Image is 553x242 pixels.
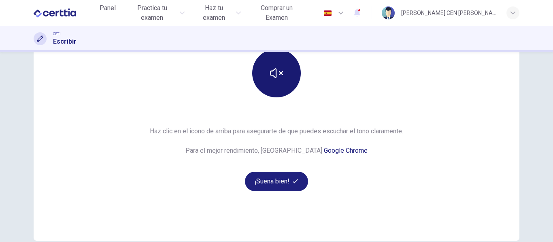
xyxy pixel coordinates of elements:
span: Practica tu examen [127,3,177,23]
img: es [323,10,333,16]
button: Panel [95,1,121,15]
div: [PERSON_NAME] CEN [PERSON_NAME] [401,8,497,18]
img: CERTTIA logo [34,5,76,21]
button: Practica tu examen [124,1,188,25]
a: Panel [95,1,121,25]
span: Panel [100,3,116,13]
img: Profile picture [382,6,395,19]
span: CET1 [53,31,61,37]
span: Comprar un Examen [251,3,303,23]
button: ¡Suena bien! [245,172,308,191]
span: Haz tu examen [194,3,234,23]
a: Google Chrome [324,147,368,154]
button: Haz tu examen [191,1,244,25]
a: CERTTIA logo [34,5,95,21]
h6: Para el mejor rendimiento, [GEOGRAPHIC_DATA] [185,146,368,156]
button: Comprar un Examen [247,1,306,25]
h1: Escribir [53,37,77,46]
h6: Haz clic en el icono de arriba para asegurarte de que puedes escuchar el tono claramente. [150,126,403,136]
